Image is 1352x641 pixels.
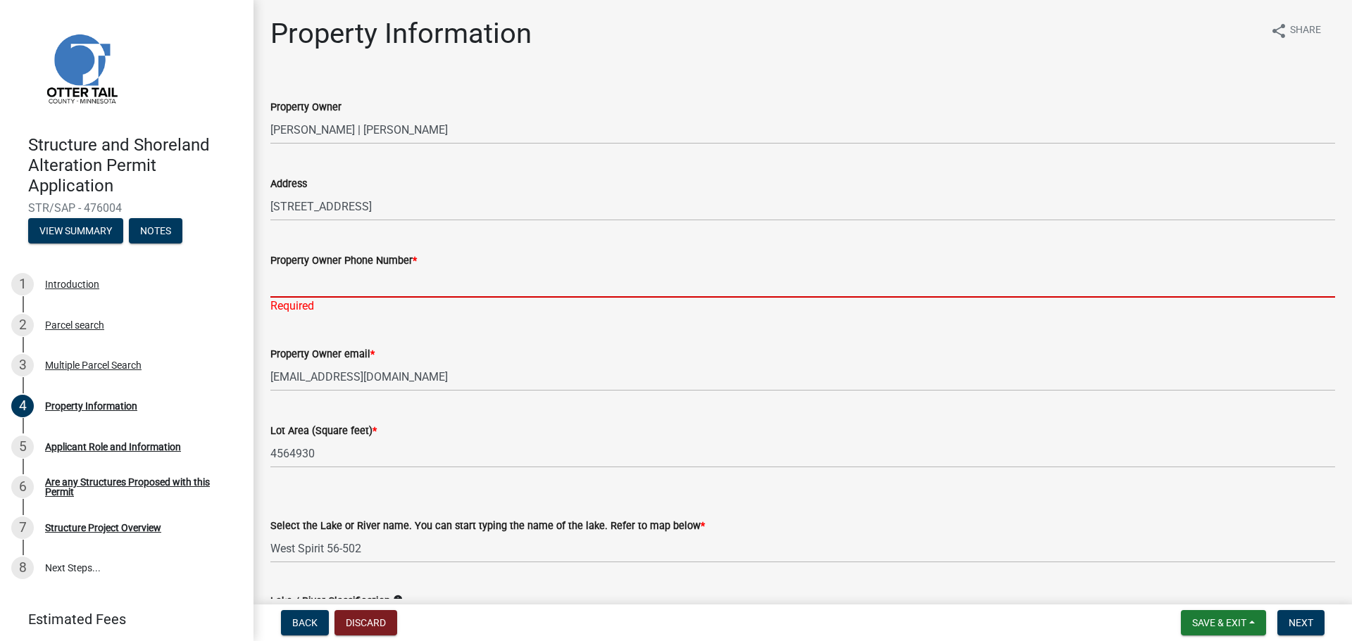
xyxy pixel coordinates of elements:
[1259,17,1332,44] button: shareShare
[28,135,242,196] h4: Structure and Shoreland Alteration Permit Application
[270,256,417,266] label: Property Owner Phone Number
[11,273,34,296] div: 1
[270,103,342,113] label: Property Owner
[11,436,34,458] div: 5
[1277,610,1325,635] button: Next
[28,201,225,215] span: STR/SAP - 476004
[45,320,104,330] div: Parcel search
[1290,23,1321,39] span: Share
[281,610,329,635] button: Back
[1181,610,1266,635] button: Save & Exit
[45,523,161,533] div: Structure Project Overview
[270,298,1335,315] div: Required
[11,395,34,417] div: 4
[11,516,34,539] div: 7
[270,521,705,531] label: Select the Lake or River name. You can start typing the name of the lake. Refer to map below
[334,610,397,635] button: Discard
[45,401,137,411] div: Property Information
[45,279,99,289] div: Introduction
[28,227,123,238] wm-modal-confirm: Summary
[393,595,403,604] i: info
[11,354,34,376] div: 3
[129,218,182,243] button: Notes
[28,218,123,243] button: View Summary
[129,227,182,238] wm-modal-confirm: Notes
[11,314,34,336] div: 2
[1289,617,1313,628] span: Next
[45,477,231,497] div: Are any Structures Proposed with this Permit
[270,350,375,360] label: Property Owner email
[11,605,231,633] a: Estimated Fees
[292,617,318,628] span: Back
[270,17,532,51] h1: Property Information
[270,179,307,189] label: Address
[270,426,377,436] label: Lot Area (Square feet)
[28,15,134,120] img: Otter Tail County, Minnesota
[45,442,181,452] div: Applicant Role and Information
[1192,617,1246,628] span: Save & Exit
[11,557,34,579] div: 8
[1270,23,1287,39] i: share
[11,476,34,498] div: 6
[45,360,142,370] div: Multiple Parcel Search
[270,597,390,607] label: Lake / River Classification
